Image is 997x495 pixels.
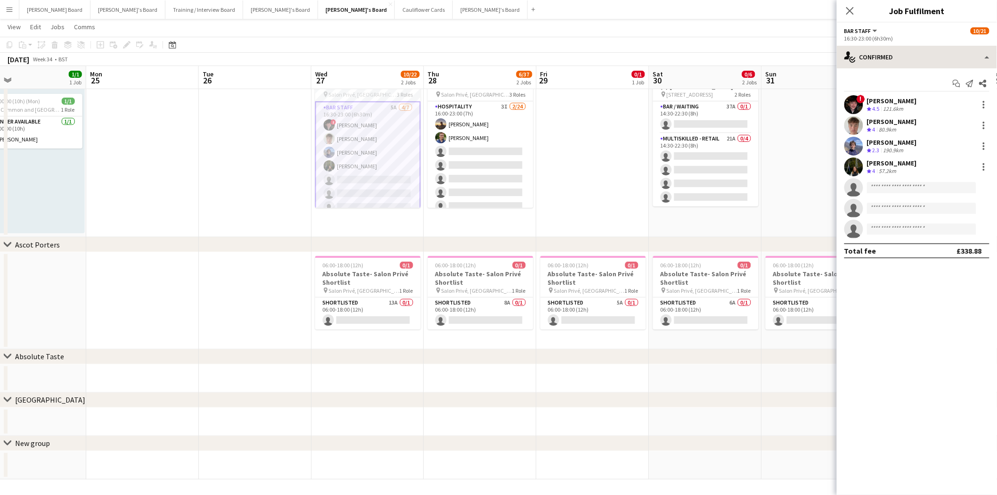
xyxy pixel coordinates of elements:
span: BAR STAFF [844,27,871,34]
span: 28 [426,75,440,86]
span: Mon [90,70,102,78]
h3: Job Fulfilment [837,5,997,17]
span: ! [857,95,865,103]
span: 4.5 [873,105,880,112]
app-card-role: Shortlisted5A0/106:00-18:00 (12h) [540,297,646,330]
button: [PERSON_NAME]'s Board [90,0,165,19]
div: [DATE] [8,55,29,64]
div: 57.2km [877,167,899,175]
span: Salon Privé, [GEOGRAPHIC_DATA] [329,91,397,98]
span: 0/6 [742,71,755,78]
div: 16:30-23:00 (6h30m) [844,35,989,42]
span: 06:00-18:00 (12h) [773,262,814,269]
span: 6/37 [516,71,532,78]
span: Sat [653,70,663,78]
span: 06:00-18:00 (12h) [323,262,364,269]
div: 06:00-18:00 (12h)0/1Absolute Taste- Salon Privé Shortlist Salon Privé, [GEOGRAPHIC_DATA]1 RoleSho... [428,256,533,330]
span: [STREET_ADDRESS] [667,91,713,98]
div: 80.9km [877,126,899,134]
a: Jobs [47,21,68,33]
a: Comms [70,21,99,33]
span: 1 Role [737,287,751,294]
div: 2 Jobs [401,79,419,86]
span: 29 [539,75,548,86]
span: Week 34 [31,56,55,63]
app-job-card: 16:00-01:00 (9h) (Fri)6/36Salon Privé - Absolute Taste Salon Privé, [GEOGRAPHIC_DATA]3 RolesHospi... [428,68,533,208]
button: [PERSON_NAME] Board [19,0,90,19]
div: 2 Jobs [743,79,757,86]
button: [PERSON_NAME]'s Board [318,0,395,19]
app-card-role: Hospitality3I2/2416:00-23:00 (7h)[PERSON_NAME][PERSON_NAME] [428,101,533,448]
span: Comms [74,23,95,31]
div: [PERSON_NAME] [867,138,917,147]
span: 0/1 [625,262,638,269]
app-card-role: BAR STAFF5A4/716:30-23:00 (6h30m)![PERSON_NAME][PERSON_NAME][PERSON_NAME][PERSON_NAME] [315,101,421,217]
span: Tue [203,70,213,78]
div: 121.6km [882,105,906,113]
span: ! [331,119,336,125]
span: 1 Role [61,106,75,113]
span: 10/21 [971,27,989,34]
div: £338.88 [957,246,982,256]
app-job-card: 06:00-18:00 (12h)0/1Absolute Taste- Salon Privé Shortlist Salon Privé, [GEOGRAPHIC_DATA]1 RoleSho... [540,256,646,330]
a: Edit [26,21,45,33]
app-job-card: 14:30-22:30 (8h)0/5(5) [GEOGRAPHIC_DATA] [STREET_ADDRESS]2 RolesBar / Waiting37A0/114:30-22:30 (8... [653,68,759,206]
span: Salon Privé, [GEOGRAPHIC_DATA] [441,287,512,294]
app-job-card: 16:30-23:00 (6h30m)10/21Salon Privé - Absolute Taste Salon Privé, [GEOGRAPHIC_DATA]3 RolesBAR STA... [315,68,421,208]
app-card-role: Multiskilled - Retail21A0/414:30-22:30 (8h) [653,133,759,206]
span: 06:00-18:00 (12h) [435,262,476,269]
span: Jobs [50,23,65,31]
span: Edit [30,23,41,31]
button: [PERSON_NAME]'s Board [453,0,528,19]
div: Total fee [844,246,876,256]
div: 1 Job [69,79,82,86]
span: 25 [89,75,102,86]
div: [PERSON_NAME] [867,159,917,167]
span: Salon Privé, [GEOGRAPHIC_DATA] [329,287,400,294]
div: [PERSON_NAME] [867,97,917,105]
button: Cauliflower Cards [395,0,453,19]
app-job-card: 06:00-18:00 (12h)0/1Absolute Taste- Salon Privé Shortlist Salon Privé, [GEOGRAPHIC_DATA]1 RoleSho... [653,256,759,330]
h3: Absolute Taste- Salon Privé Shortlist [428,270,533,287]
app-card-role: Shortlisted13A0/106:00-18:00 (12h) [315,297,421,330]
span: 27 [314,75,327,86]
span: 26 [201,75,213,86]
span: View [8,23,21,31]
span: 0/1 [738,262,751,269]
h3: Absolute Taste- Salon Privé Shortlist [653,270,759,287]
span: 1 Role [400,287,413,294]
span: 2.3 [873,147,880,154]
span: 06:00-18:00 (12h) [661,262,702,269]
h3: Absolute Taste- Salon Privé Shortlist [315,270,421,287]
span: 4 [873,126,875,133]
div: Ascot Porters [15,240,60,249]
span: 1/1 [69,71,82,78]
span: 4 [873,167,875,174]
span: 3 Roles [510,91,526,98]
span: 0/1 [400,262,413,269]
span: 31 [764,75,777,86]
div: BST [58,56,68,63]
span: 3 Roles [397,91,413,98]
span: Fri [540,70,548,78]
span: 06:00-18:00 (12h) [548,262,589,269]
div: Absolute Taste [15,352,64,361]
app-card-role: Shortlisted7A0/106:00-18:00 (12h) [766,297,871,330]
span: 1 Role [512,287,526,294]
span: 0/1 [632,71,645,78]
span: 10/22 [401,71,420,78]
div: [PERSON_NAME] [867,117,917,126]
app-job-card: 06:00-18:00 (12h)0/1Absolute Taste- Salon Privé Shortlist Salon Privé, [GEOGRAPHIC_DATA]1 RoleSho... [766,256,871,330]
app-job-card: 06:00-18:00 (12h)0/1Absolute Taste- Salon Privé Shortlist Salon Privé, [GEOGRAPHIC_DATA]1 RoleSho... [315,256,421,330]
button: BAR STAFF [844,27,879,34]
app-card-role: Shortlisted6A0/106:00-18:00 (12h) [653,297,759,330]
div: [GEOGRAPHIC_DATA] [15,395,85,404]
span: Thu [428,70,440,78]
span: 1 Role [625,287,638,294]
span: Salon Privé, [GEOGRAPHIC_DATA] [441,91,510,98]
